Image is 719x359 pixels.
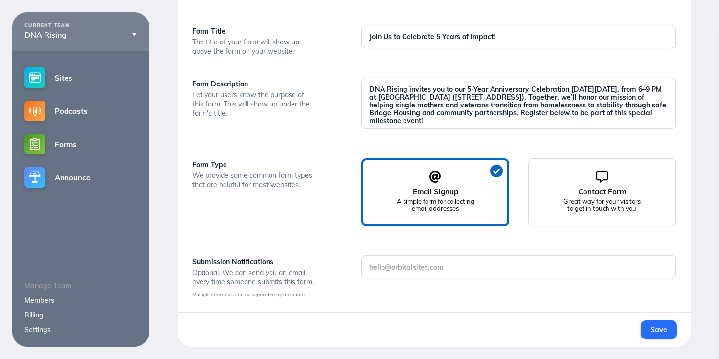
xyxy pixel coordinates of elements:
[24,101,45,121] img: podcasts-small@2x.png
[24,311,44,319] a: Billing
[24,134,45,154] img: forms-small@2x.png
[192,90,315,118] div: Let your users know the purpose of this form. This will show up under the form's title.
[413,188,458,196] div: Email Signup
[192,268,315,287] div: Optional. We can send you an email every time someone submits this form.
[394,198,477,212] div: A simple form for collecting email addresses
[24,167,45,188] img: announce-small@2x.png
[192,158,337,171] div: Form Type
[362,25,675,48] input: Your Form Title
[578,188,626,196] div: Contact Form
[651,325,667,334] span: Save
[24,30,137,39] div: DNA Rising
[24,325,51,334] a: Settings
[12,161,149,194] a: Announce
[12,127,149,161] a: Forms
[12,61,149,94] a: Sites
[24,281,71,290] span: Manage Team
[12,94,149,127] a: Podcasts
[24,23,137,29] div: CURRENT TEAM
[362,256,675,278] input: hello@orbitalsites.com
[192,25,337,38] div: Form Title
[192,78,337,90] div: Form Description
[641,320,676,339] button: Save
[192,171,315,190] div: We provide some common form types that are helpful for most websites.
[192,255,337,268] div: Submission Notifications
[192,292,337,297] div: Multiple addresses can be separated by a comma.
[24,296,54,305] a: Members
[362,78,675,127] textarea: DNA Rising invites you to our 5-Year Anniversary Celebration [DATE][DATE], from 6–9 PM at [GEOGRA...
[192,38,315,56] div: The title of your form will show up above the form on your website.
[24,67,45,88] img: sites-small@2x.png
[561,198,644,212] div: Great way for your visitors to get in touch with you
